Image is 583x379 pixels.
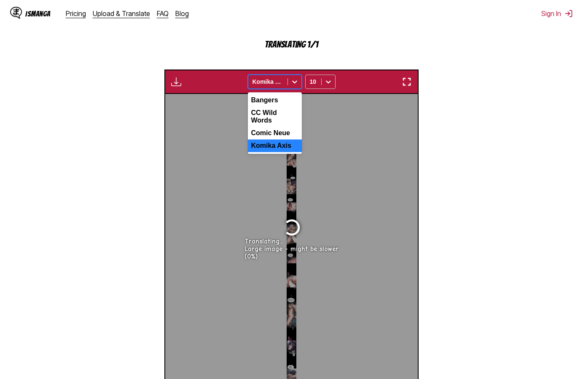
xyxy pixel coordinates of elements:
div: Translating... Large image - might be slower (0%) [244,238,339,260]
a: Blog [175,9,189,18]
img: Enter fullscreen [402,77,412,87]
img: IsManga Logo [10,7,22,19]
a: FAQ [157,9,169,18]
div: Bangers [248,94,302,107]
img: Download translated images [171,77,181,87]
a: Upload & Translate [93,9,150,18]
div: IsManga [25,10,51,18]
img: Sign out [564,9,573,18]
div: Komika Axis [248,139,302,152]
img: Loading [282,217,302,238]
a: IsManga LogoIsManga [10,7,66,20]
p: Translating 1/1 [207,40,376,49]
a: Pricing [66,9,86,18]
div: CC Wild Words [248,107,302,127]
button: Sign In [541,9,573,18]
div: Comic Neue [248,127,302,139]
